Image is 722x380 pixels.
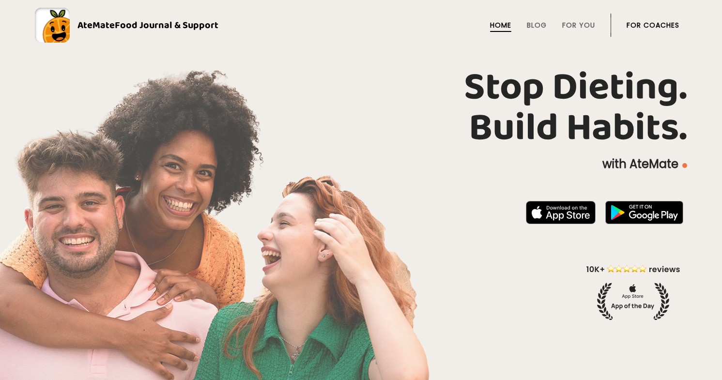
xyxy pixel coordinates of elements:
[579,263,687,320] img: home-hero-appoftheday.png
[35,67,687,149] h1: Stop Dieting. Build Habits.
[35,8,687,43] a: AteMateFood Journal & Support
[605,201,683,224] img: badge-download-google.png
[627,21,679,29] a: For Coaches
[70,17,218,33] div: AteMate
[490,21,511,29] a: Home
[562,21,595,29] a: For You
[527,21,547,29] a: Blog
[115,17,218,33] span: Food Journal & Support
[526,201,596,224] img: badge-download-apple.svg
[35,156,687,172] p: with AteMate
